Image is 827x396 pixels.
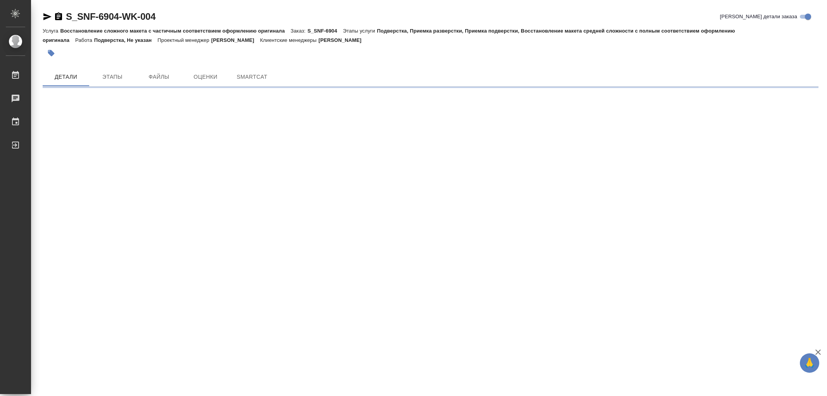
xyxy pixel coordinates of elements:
p: Этапы услуги [343,28,377,34]
span: SmartCat [233,72,271,82]
p: Восстановление сложного макета с частичным соответствием оформлению оригинала [60,28,290,34]
p: Проектный менеджер [157,37,211,43]
p: Работа [75,37,94,43]
span: Оценки [187,72,224,82]
p: Заказ: [291,28,307,34]
p: [PERSON_NAME] [318,37,367,43]
span: [PERSON_NAME] детали заказа [720,13,797,21]
span: Этапы [94,72,131,82]
p: Подверстка, Не указан [94,37,158,43]
p: Услуга [43,28,60,34]
button: 🙏 [800,353,819,373]
button: Добавить тэг [43,45,60,62]
span: Файлы [140,72,178,82]
span: 🙏 [803,355,816,371]
span: Детали [47,72,85,82]
a: S_SNF-6904-WK-004 [66,11,155,22]
p: [PERSON_NAME] [211,37,260,43]
p: S_SNF-6904 [307,28,343,34]
button: Скопировать ссылку [54,12,63,21]
p: Клиентские менеджеры [260,37,319,43]
button: Скопировать ссылку для ЯМессенджера [43,12,52,21]
p: Подверстка, Приемка разверстки, Приемка подверстки, Восстановление макета средней сложности с пол... [43,28,735,43]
